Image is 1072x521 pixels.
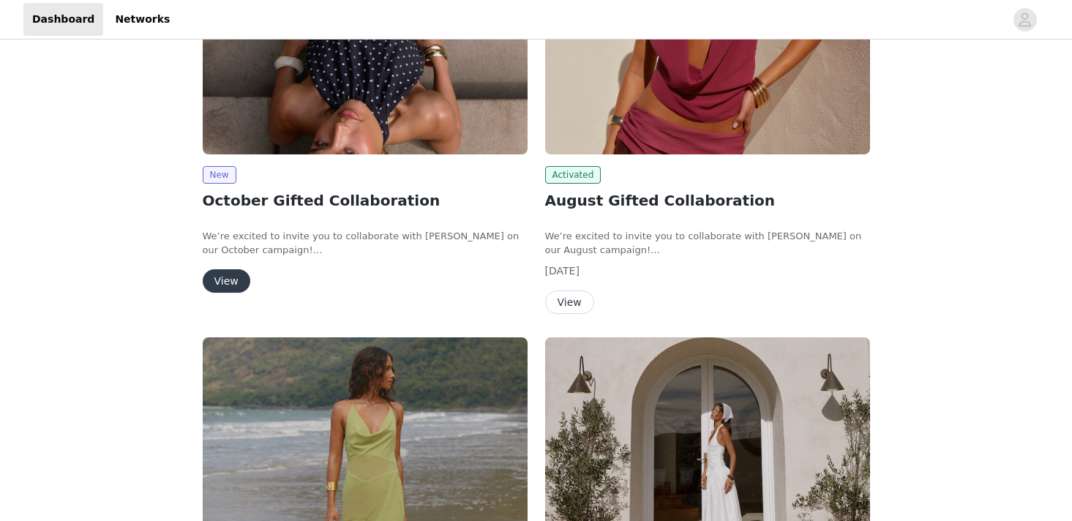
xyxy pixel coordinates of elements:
span: Activated [545,166,601,184]
a: Networks [106,3,179,36]
div: avatar [1018,8,1032,31]
h2: August Gifted Collaboration [545,190,870,211]
a: View [545,297,594,308]
span: [DATE] [545,265,580,277]
a: Dashboard [23,3,103,36]
p: We’re excited to invite you to collaborate with [PERSON_NAME] on our October campaign! [203,229,528,258]
button: View [545,291,594,314]
button: View [203,269,250,293]
a: View [203,276,250,287]
span: New [203,166,236,184]
p: We’re excited to invite you to collaborate with [PERSON_NAME] on our August campaign! [545,229,870,258]
h2: October Gifted Collaboration [203,190,528,211]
